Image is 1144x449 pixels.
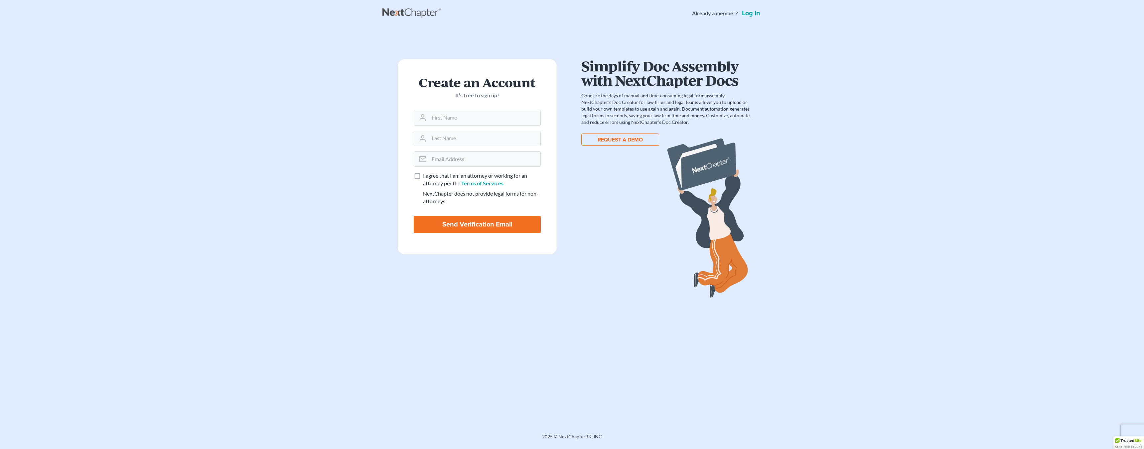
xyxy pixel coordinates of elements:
a: Log in [741,10,762,17]
button: REQUEST A DEMO [581,134,659,146]
input: Email Address [429,152,540,166]
img: dc-illustration-726c18fdd7f5808b1482c75a3ff311125a627a693030b3129b89de4ebf97fddd.svg [667,130,752,300]
input: Send Verification Email [414,216,541,233]
a: Terms of Services [461,180,503,186]
strong: Already a member? [692,10,738,17]
p: Gone are the days of manual and time-consuming legal form assembly. NextChapter's Doc Creator for... [581,92,752,126]
input: First Name [429,110,540,125]
input: Last Name [429,131,540,146]
div: 2025 © NextChapterBK, INC [382,433,762,445]
div: NextChapter does not provide legal forms for non-attorneys. [423,190,541,205]
h1: Simplify Doc Assembly with NextChapter Docs [581,59,752,87]
p: It’s free to sign up! [414,92,541,99]
div: TrustedSite Certified [1113,436,1144,449]
h2: Create an Account [414,75,541,89]
span: I agree that I am an attorney or working for an attorney per the [423,172,527,186]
